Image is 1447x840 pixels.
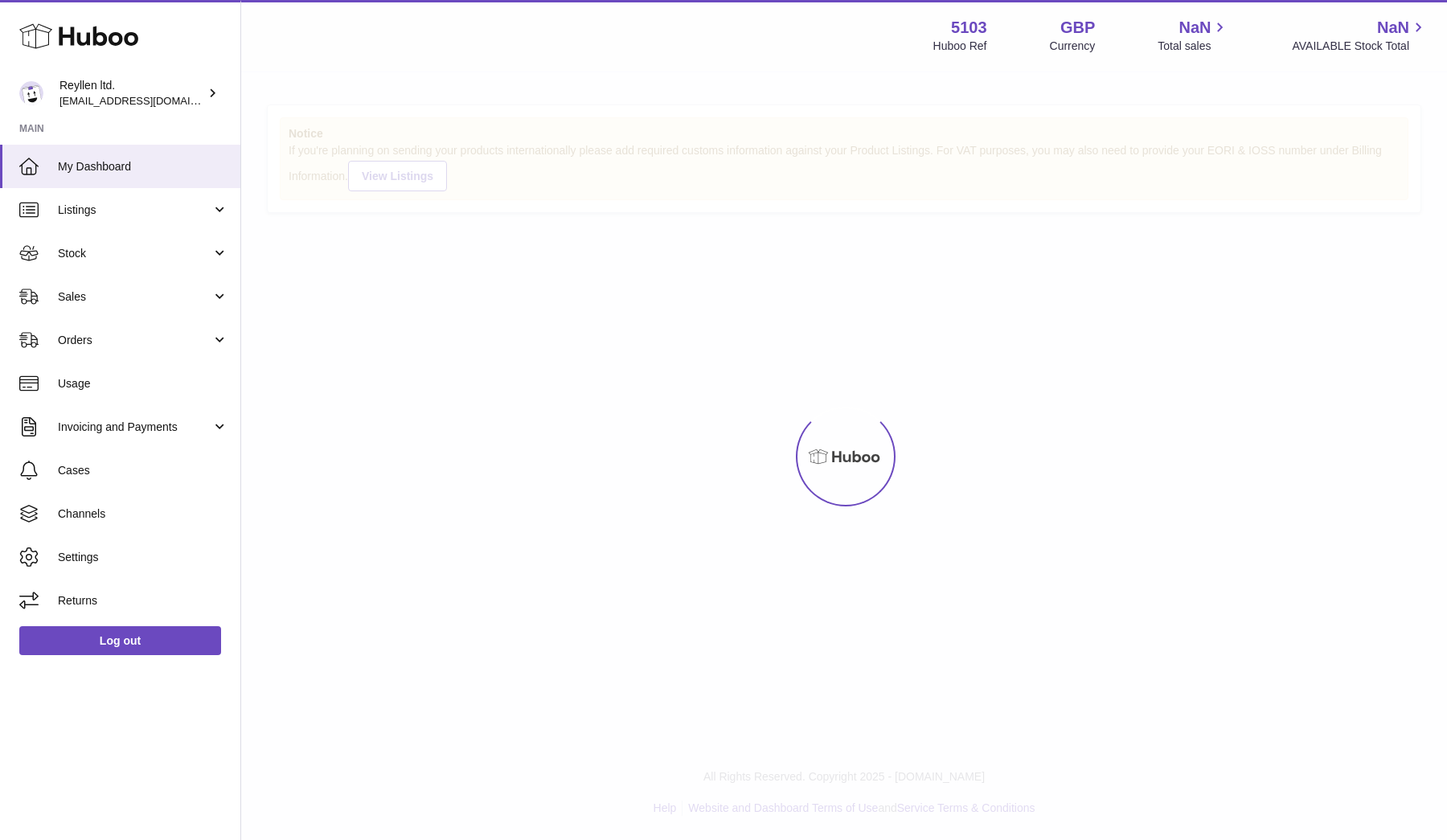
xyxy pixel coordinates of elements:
[933,39,987,54] div: Huboo Ref
[59,94,236,107] span: [EMAIL_ADDRESS][DOMAIN_NAME]
[58,376,228,391] span: Usage
[59,78,204,109] div: Reyllen ltd.
[58,203,211,218] span: Listings
[58,593,228,608] span: Returns
[58,506,228,522] span: Channels
[1158,17,1229,54] a: NaN Total sales
[58,463,228,478] span: Cases
[1179,17,1211,39] span: NaN
[1060,17,1095,39] strong: GBP
[1292,39,1428,54] span: AVAILABLE Stock Total
[58,289,211,305] span: Sales
[1158,39,1229,54] span: Total sales
[58,246,211,261] span: Stock
[1377,17,1409,39] span: NaN
[58,333,211,348] span: Orders
[58,159,228,174] span: My Dashboard
[58,420,211,435] span: Invoicing and Payments
[1292,17,1428,54] a: NaN AVAILABLE Stock Total
[951,17,987,39] strong: 5103
[58,550,228,565] span: Settings
[19,626,221,655] a: Log out
[1050,39,1096,54] div: Currency
[19,81,43,105] img: reyllen@reyllen.com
